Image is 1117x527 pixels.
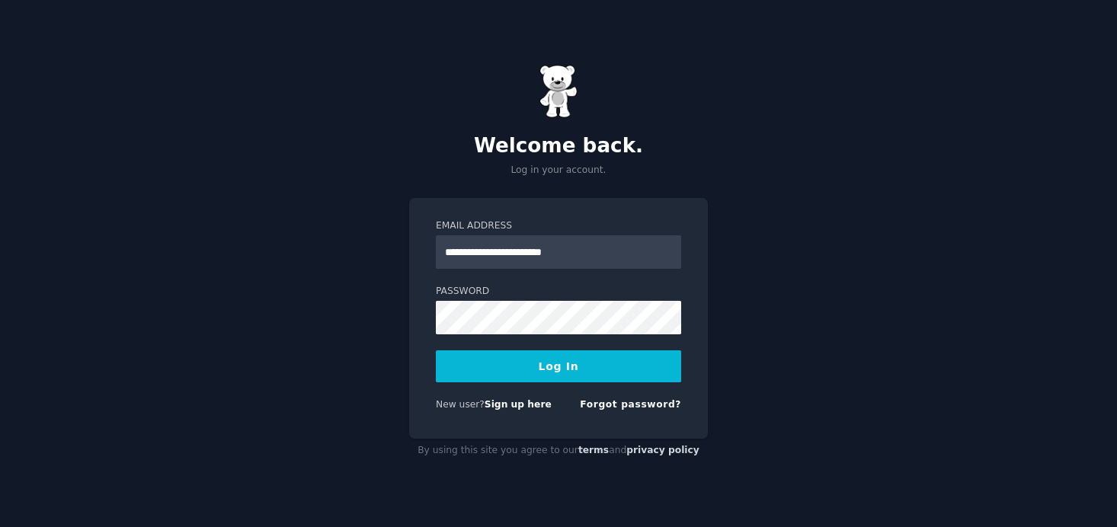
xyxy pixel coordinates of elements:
button: Log In [436,350,681,382]
img: Gummy Bear [539,65,578,118]
label: Password [436,285,681,299]
div: By using this site you agree to our and [409,439,708,463]
a: terms [578,445,609,455]
h2: Welcome back. [409,134,708,158]
label: Email Address [436,219,681,233]
span: New user? [436,399,485,410]
a: Sign up here [485,399,552,410]
a: privacy policy [626,445,699,455]
a: Forgot password? [580,399,681,410]
p: Log in your account. [409,164,708,177]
